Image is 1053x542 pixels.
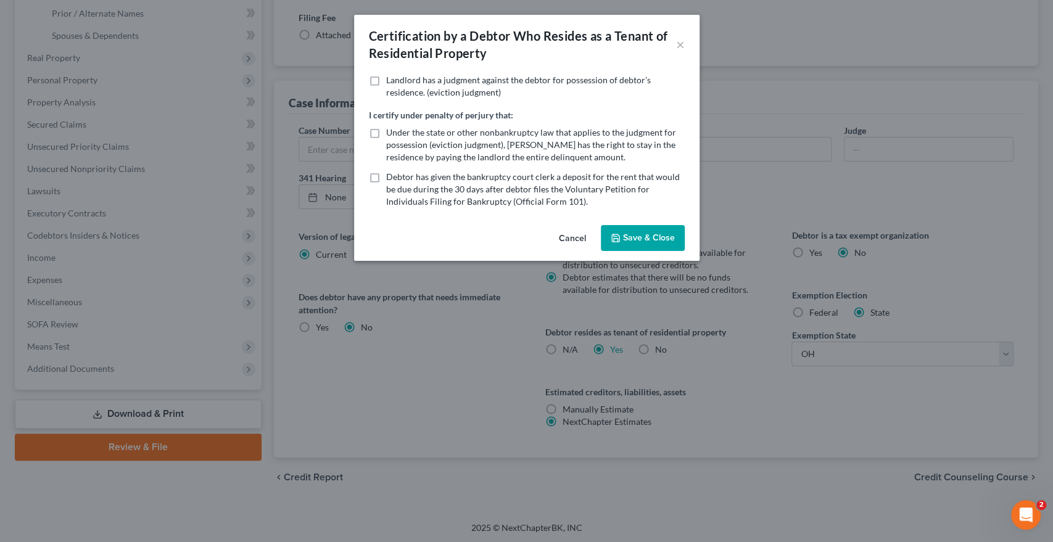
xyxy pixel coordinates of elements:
[676,37,685,52] button: ×
[386,171,680,207] span: Debtor has given the bankruptcy court clerk a deposit for the rent that would be due during the 3...
[369,27,676,62] div: Certification by a Debtor Who Resides as a Tenant of Residential Property
[1036,500,1046,510] span: 2
[1011,500,1041,530] iframe: Intercom live chat
[369,109,513,121] label: I certify under penalty of perjury that:
[549,226,596,251] button: Cancel
[386,75,651,97] span: Landlord has a judgment against the debtor for possession of debtor’s residence. (eviction judgment)
[601,225,685,251] button: Save & Close
[386,127,676,162] span: Under the state or other nonbankruptcy law that applies to the judgment for possession (eviction ...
